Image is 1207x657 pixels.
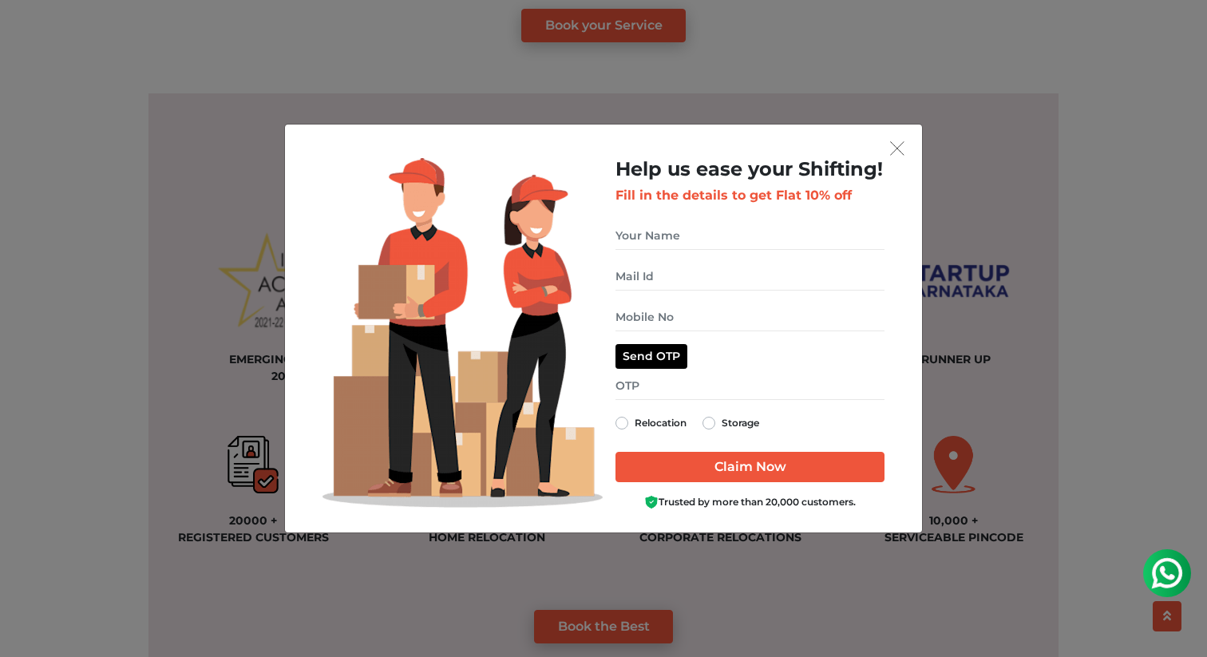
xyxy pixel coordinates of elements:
[635,414,687,433] label: Relocation
[890,141,904,156] img: exit
[644,495,659,509] img: Boxigo Customer Shield
[323,158,603,508] img: Lead Welcome Image
[615,222,884,250] input: Your Name
[615,344,687,369] button: Send OTP
[615,303,884,331] input: Mobile No
[615,188,884,203] h3: Fill in the details to get Flat 10% off
[615,495,884,510] div: Trusted by more than 20,000 customers.
[615,452,884,482] input: Claim Now
[615,263,884,291] input: Mail Id
[722,414,759,433] label: Storage
[16,16,48,48] img: whatsapp-icon.svg
[615,372,884,400] input: OTP
[615,158,884,181] h2: Help us ease your Shifting!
